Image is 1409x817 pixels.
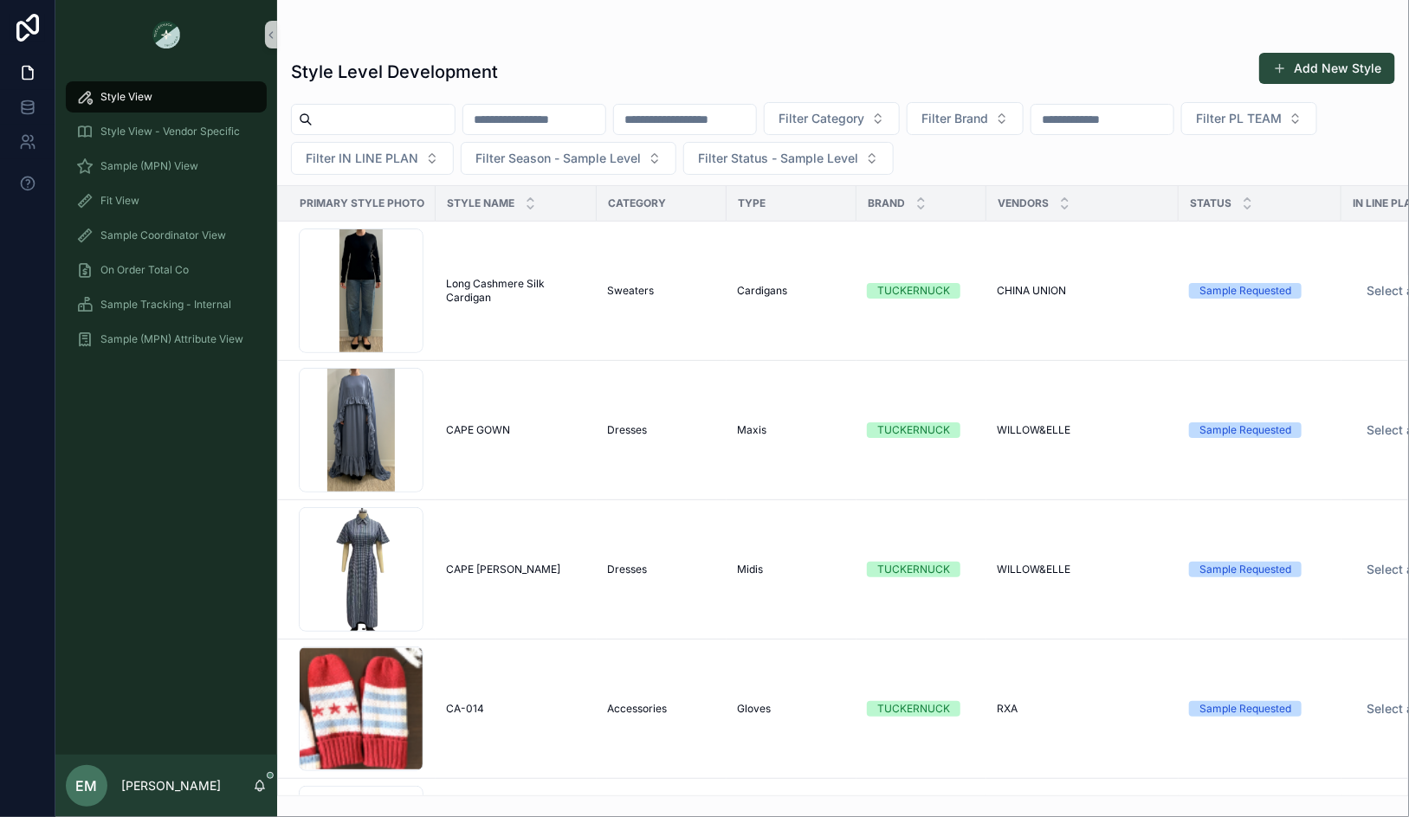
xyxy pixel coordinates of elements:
[997,423,1168,437] a: WILLOW&ELLE
[737,423,766,437] span: Maxis
[1189,283,1331,299] a: Sample Requested
[121,777,221,794] p: [PERSON_NAME]
[1189,422,1331,438] a: Sample Requested
[1190,196,1231,210] span: Status
[607,284,716,298] a: Sweaters
[291,142,454,175] button: Select Button
[607,423,716,437] a: Dresses
[152,21,180,48] img: App logo
[607,702,667,716] span: Accessories
[446,563,560,576] span: CAPE [PERSON_NAME]
[607,702,716,716] a: Accessories
[447,196,514,210] span: Style Name
[867,422,976,438] a: TUCKERNUCK
[100,228,226,242] span: Sample Coordinator View
[446,423,510,437] span: CAPE GOWN
[607,563,716,576] a: Dresses
[1196,110,1282,127] span: Filter PL TEAM
[737,423,846,437] a: Maxis
[1199,283,1291,299] div: Sample Requested
[66,116,267,147] a: Style View - Vendor Specific
[475,150,641,167] span: Filter Season - Sample Level
[1199,701,1291,717] div: Sample Requested
[737,284,787,298] span: Cardigans
[997,563,1168,576] a: WILLOW&ELLE
[1199,562,1291,577] div: Sample Requested
[446,423,586,437] a: CAPE GOWN
[1189,562,1331,577] a: Sample Requested
[1181,102,1317,135] button: Select Button
[921,110,988,127] span: Filter Brand
[997,563,1070,576] span: WILLOW&ELLE
[100,90,152,104] span: Style View
[997,284,1066,298] span: CHINA UNION
[764,102,900,135] button: Select Button
[446,702,484,716] span: CA-014
[100,159,198,173] span: Sample (MPN) View
[737,563,763,576] span: Midis
[306,150,418,167] span: Filter IN LINE PLAN
[737,563,846,576] a: Midis
[66,151,267,182] a: Sample (MPN) View
[867,701,976,717] a: TUCKERNUCK
[100,194,139,208] span: Fit View
[868,196,905,210] span: Brand
[877,422,950,438] div: TUCKERNUCK
[100,332,243,346] span: Sample (MPN) Attribute View
[66,289,267,320] a: Sample Tracking - Internal
[997,702,1168,716] a: RXA
[779,110,864,127] span: Filter Category
[66,81,267,113] a: Style View
[446,277,586,305] a: Long Cashmere Silk Cardigan
[100,125,240,138] span: Style View - Vendor Specific
[446,563,586,576] a: CAPE [PERSON_NAME]
[997,702,1018,716] span: RXA
[877,283,950,299] div: TUCKERNUCK
[100,263,189,277] span: On Order Total Co
[737,284,846,298] a: Cardigans
[300,196,424,210] span: Primary Style Photo
[907,102,1024,135] button: Select Button
[461,142,676,175] button: Select Button
[877,701,950,717] div: TUCKERNUCK
[997,284,1168,298] a: CHINA UNION
[737,702,771,716] span: Gloves
[66,254,267,286] a: On Order Total Co
[998,196,1049,210] span: Vendors
[66,324,267,355] a: Sample (MPN) Attribute View
[1189,701,1331,717] a: Sample Requested
[607,284,654,298] span: Sweaters
[446,702,586,716] a: CA-014
[76,775,98,796] span: EM
[877,562,950,577] div: TUCKERNUCK
[997,423,1070,437] span: WILLOW&ELLE
[66,220,267,251] a: Sample Coordinator View
[291,60,498,84] h1: Style Level Development
[607,423,647,437] span: Dresses
[66,185,267,216] a: Fit View
[738,196,766,210] span: Type
[737,702,846,716] a: Gloves
[867,283,976,299] a: TUCKERNUCK
[1259,53,1395,84] button: Add New Style
[698,150,858,167] span: Filter Status - Sample Level
[55,69,277,377] div: scrollable content
[607,563,647,576] span: Dresses
[683,142,894,175] button: Select Button
[1199,422,1291,438] div: Sample Requested
[608,196,666,210] span: Category
[100,298,231,312] span: Sample Tracking - Internal
[867,562,976,577] a: TUCKERNUCK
